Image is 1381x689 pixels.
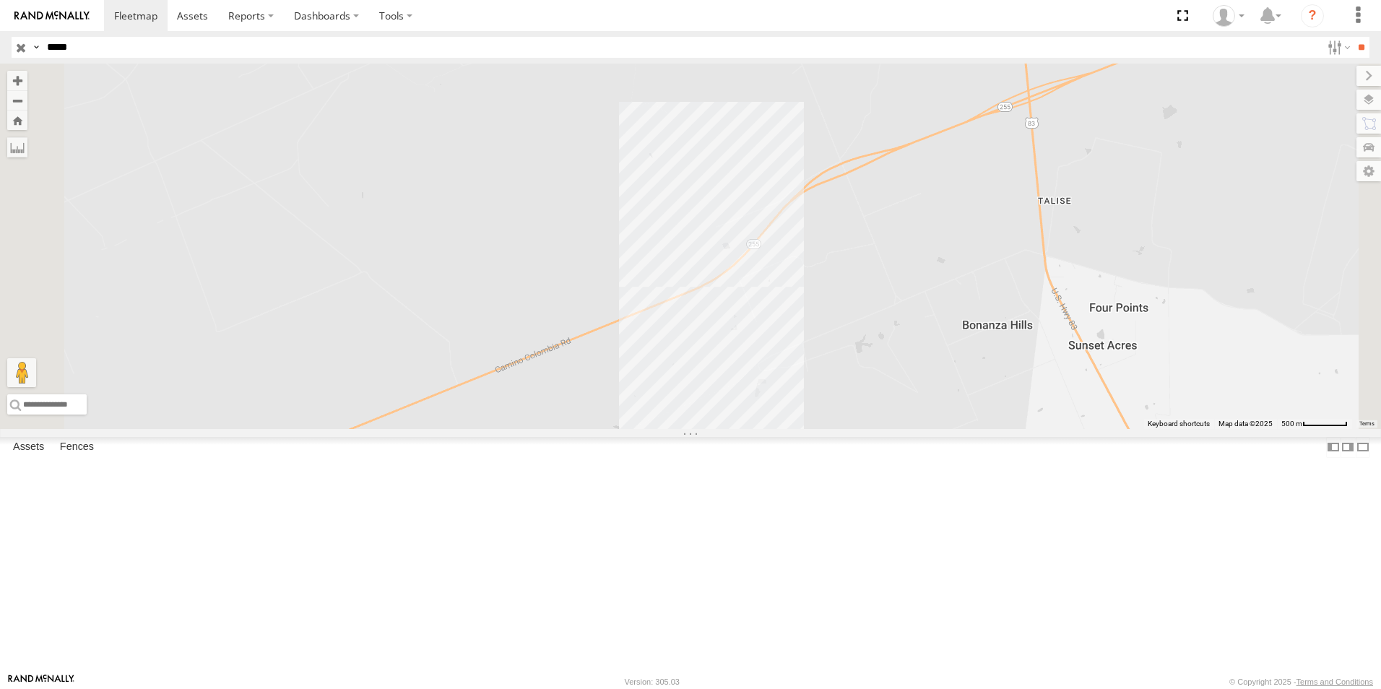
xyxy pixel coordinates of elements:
button: Zoom out [7,90,27,110]
a: Terms and Conditions [1296,677,1373,686]
label: Dock Summary Table to the Left [1326,437,1341,458]
label: Assets [6,437,51,457]
button: Zoom in [7,71,27,90]
div: © Copyright 2025 - [1229,677,1373,686]
i: ? [1301,4,1324,27]
label: Hide Summary Table [1356,437,1370,458]
button: Drag Pegman onto the map to open Street View [7,358,36,387]
label: Fences [53,437,101,457]
div: Version: 305.03 [625,677,680,686]
div: Caseta Laredo TX [1208,5,1250,27]
a: Terms [1359,421,1374,427]
label: Search Query [30,37,42,58]
span: 500 m [1281,420,1302,428]
label: Measure [7,137,27,157]
span: Map data ©2025 [1218,420,1273,428]
label: Map Settings [1356,161,1381,181]
label: Dock Summary Table to the Right [1341,437,1355,458]
a: Visit our Website [8,675,74,689]
button: Map Scale: 500 m per 59 pixels [1277,419,1352,429]
button: Keyboard shortcuts [1148,419,1210,429]
label: Search Filter Options [1322,37,1353,58]
img: rand-logo.svg [14,11,90,21]
button: Zoom Home [7,110,27,130]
